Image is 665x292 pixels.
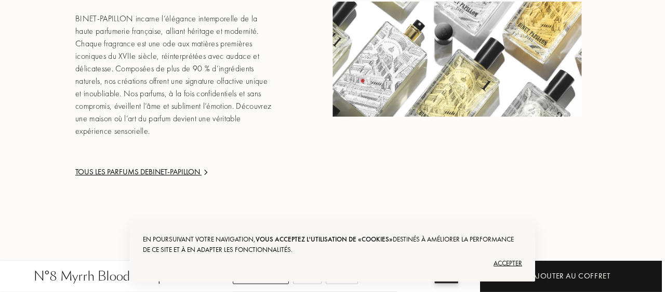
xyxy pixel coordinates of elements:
div: N°8 Myrrh Blood-Drop [34,267,165,286]
div: Tous les parfums de Binet-Papillon [75,166,275,178]
div: BINET-PAPILLON incarne l’élégance intemporelle de la haute parfumerie française, alliant héritage... [75,12,275,137]
a: Tous les parfums deBinet-Papillon [75,166,275,178]
img: Binet-Papillon banner [332,2,581,117]
div: En poursuivant votre navigation, destinés à améliorer la performance de ce site et à en adapter l... [143,234,522,255]
div: Dans le même esprit [42,240,623,285]
img: arrow.png [202,168,210,176]
div: Accepter [143,255,522,272]
span: vous acceptez l'utilisation de «cookies» [256,235,393,244]
div: Ajouter au coffret [532,270,610,282]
